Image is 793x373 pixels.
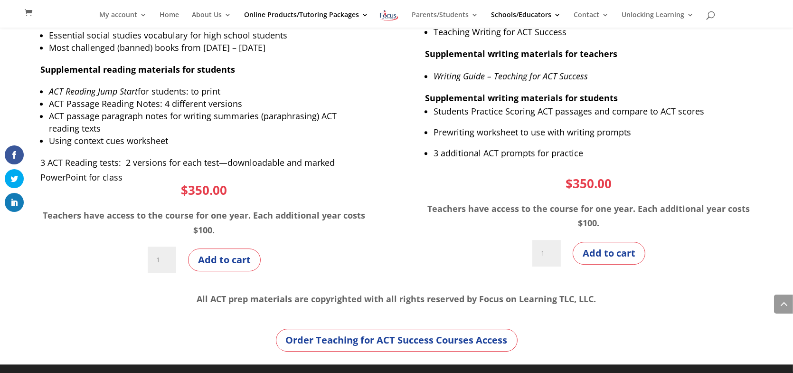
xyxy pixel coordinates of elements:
a: About Us [192,11,231,28]
input: Product quantity [532,240,561,267]
strong: All ACT prep materials are copyrighted with all rights reserved by Focus on Learning TLC, LLC. [197,293,596,305]
b: Supplemental writing materials for teachers [425,48,617,59]
a: Parents/Students [412,11,479,28]
a: Schools/Educators [491,11,561,28]
span: for students: to print [138,86,220,97]
bdi: 350.00 [566,175,612,192]
span: ACT passage paragraph notes for writing summaries (paraphrasing) ACT reading texts [49,110,337,134]
span: Teachers have access to the course for one year. Each additional year costs $100. [43,210,366,236]
a: Unlocking Learning [622,11,694,28]
button: Add to cart [573,242,645,265]
span: Teachers have access to the course for one year. Each additional year costs $100. [428,203,750,229]
span: ACT Reading Jump Start [49,86,138,97]
span: Students Practice Scoring ACT passages and compare to ACT scores [434,105,704,117]
a: Online Products/Tutoring Packages [244,11,368,28]
img: Focus on Learning [379,9,399,22]
b: Supplemental reading materials for students [40,64,235,75]
span: Using context cues worksheet [49,135,168,146]
a: Contact [574,11,609,28]
span: Most challenged (banned) books from [DATE] – [DATE] [49,42,265,53]
span: Prewriting worksheet to use with writing prompts [434,126,631,138]
span: Essential social studies vocabulary for high school students [49,29,287,41]
a: Order Teaching for ACT Success Courses Access [276,329,518,352]
span: 3 additional ACT prompts for practice [434,147,583,159]
span: $ [181,182,189,199]
span: Teaching Writing for ACT Success [434,26,566,38]
span: ACT Passage Reading Notes: 4 different versions [49,98,242,109]
bdi: 350.00 [181,182,227,199]
input: Product quantity [148,247,176,273]
span: PowerPoint for teacher instruction: one hour ACT reading class [49,5,368,29]
span: Writing Guide – Teaching for ACT Success [434,70,588,82]
span: 3 ACT Reading tests: 2 versions for each test—downloadable and marked PowerPoint for class [40,157,335,183]
a: Home [160,11,179,28]
span: $ [566,175,573,192]
a: My account [99,11,147,28]
b: Supplemental writing materials for students [425,92,618,104]
button: Add to cart [188,249,261,271]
